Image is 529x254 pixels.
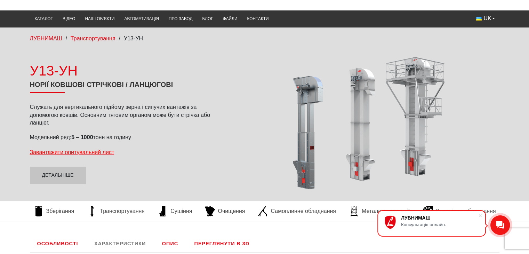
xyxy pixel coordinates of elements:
span: UK [483,15,491,22]
a: Контакти [242,12,273,26]
span: Очищення [218,207,245,215]
a: Файли [218,12,242,26]
span: Самоплинне обладнання [271,207,336,215]
a: Очищення [201,206,248,216]
a: Особливості [30,235,86,252]
button: UK [471,12,499,25]
div: ЛУБНИМАШ [401,215,478,221]
span: У13-УН [124,35,143,41]
a: Металоконструкції [345,206,413,216]
a: Транспортування [83,206,148,216]
a: Зберігання [30,206,78,216]
a: Про завод [164,12,197,26]
a: Сушіння [154,206,195,216]
a: Транспортування [71,35,115,41]
a: Допоміжне обладнання [419,206,499,216]
span: Транспортування [100,207,145,215]
span: Сушіння [170,207,192,215]
h1: Норії ковшові стрічкові / ланцюгові [30,80,219,93]
span: Металоконструкції [362,207,409,215]
a: Наші об’єкти [80,12,119,26]
p: Модельний ряд: тонн на годину [30,134,219,141]
a: Відео [58,12,80,26]
span: Зберігання [46,207,74,215]
img: Українська [476,17,482,21]
a: Детальніше [30,167,86,184]
strong: 5 – 1000 [71,134,93,140]
span: / [65,35,67,41]
div: У13-УН [30,61,219,80]
a: Самоплинне обладнання [254,206,339,216]
p: Служать для вертикального підйому зерна і сипучих вантажів за допомогою ковшів. Основним тяговим ... [30,103,219,127]
a: Каталог [30,12,58,26]
div: Консультація онлайн. [401,222,478,227]
a: Характеристики [87,235,153,252]
a: Завантажити опитувальний лист [30,149,114,155]
a: Переглянути в 3D [187,235,257,252]
a: Опис [155,235,185,252]
a: Блог [197,12,218,26]
a: Автоматизація [119,12,164,26]
span: Допоміжне обладнання [435,207,496,215]
a: ЛУБНИМАШ [30,35,62,41]
span: / [119,35,120,41]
